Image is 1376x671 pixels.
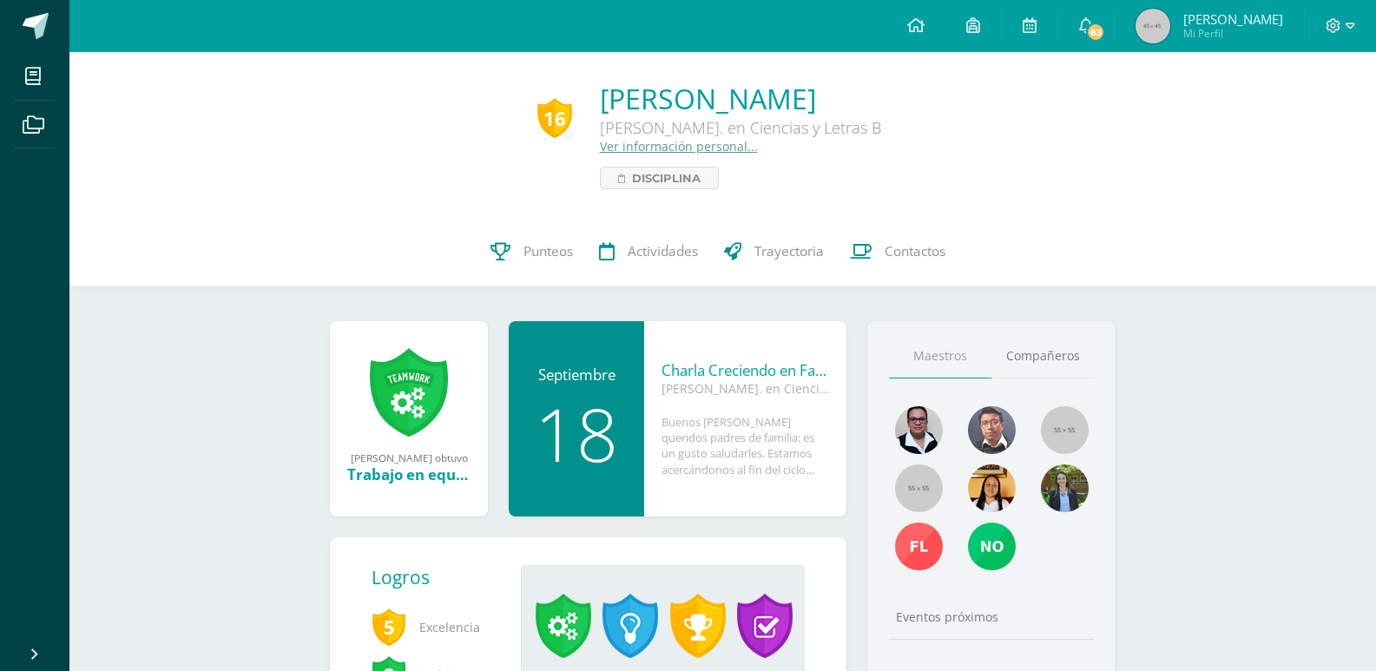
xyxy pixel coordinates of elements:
a: Disciplina [600,167,719,189]
div: Charla Creciendo en Familia [662,360,829,380]
span: Trayectoria [754,242,824,260]
span: Disciplina [632,168,701,188]
span: Actividades [628,242,698,260]
span: [PERSON_NAME] [1183,10,1283,28]
img: 57c4e928f643661f27a38ec3fbef529c.png [895,523,943,570]
a: Maestros [889,334,991,378]
a: Contactos [837,217,958,286]
div: Septiembre [526,365,627,385]
div: Logros [372,565,507,589]
span: Contactos [885,242,945,260]
div: [PERSON_NAME]. en Ciencias y Letras B [600,117,881,138]
span: 83 [1086,23,1105,42]
a: Trayectoria [711,217,837,286]
img: 55x55 [895,464,943,512]
a: Punteos [477,217,586,286]
a: Actividades [586,217,711,286]
img: 7e5ce3178e263c1de2a2f09ff2bb6eb7.png [968,523,1016,570]
div: Trabajo en equipo [347,464,471,484]
img: 46f6fa15264c5e69646c4d280a212a31.png [968,464,1016,512]
a: Compañeros [991,334,1094,378]
span: Punteos [523,242,573,260]
div: Buenos [PERSON_NAME] queridos padres de familia: es un gusto saludarles. Estamos acercándonos al ... [662,414,829,477]
div: 16 [537,98,572,138]
a: Ver información personal... [600,138,758,155]
a: [PERSON_NAME] [600,80,881,117]
span: Excelencia [372,603,493,651]
img: 55x55 [1041,406,1089,454]
div: [PERSON_NAME] obtuvo [347,451,471,464]
img: 7d61841bcfb191287f003a87f3c9ee53.png [1041,464,1089,512]
span: Mi Perfil [1183,26,1283,41]
img: e41c3894aaf89bb740a7d8c448248d63.png [895,406,943,454]
img: 45x45 [1136,9,1170,43]
span: 5 [372,607,406,647]
div: Eventos próximos [889,609,1094,625]
img: bf3cc4379d1deeebe871fe3ba6f72a08.png [968,406,1016,454]
div: 18 [526,398,627,470]
div: [PERSON_NAME]. en Ciencias y Letras [662,380,829,397]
